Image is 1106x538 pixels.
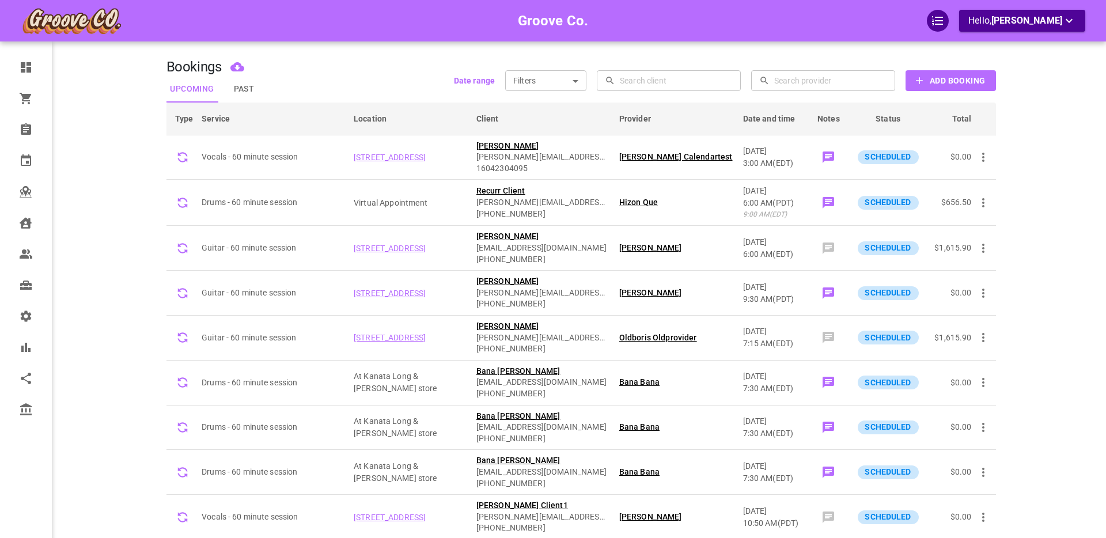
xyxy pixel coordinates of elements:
[991,15,1062,26] span: [PERSON_NAME]
[743,197,805,209] p: 6:00 AM ( PDT )
[218,76,270,103] button: Past
[476,411,607,422] span: Bana [PERSON_NAME]
[821,420,835,434] svg: order notekasjdfhaksjdbfkaljsdbflaksdjbfsakdlhbfj
[354,460,466,484] p: Company location
[476,366,607,377] span: Bana [PERSON_NAME]
[476,422,607,433] span: [EMAIL_ADDRESS][DOMAIN_NAME]
[518,10,589,32] h6: Groove Co.
[865,242,911,254] p: SCHEDULED
[230,60,244,74] svg: Export
[950,467,972,476] span: $0.00
[354,370,466,395] p: Company location
[950,288,972,297] span: $0.00
[476,243,607,254] span: [EMAIL_ADDRESS][DOMAIN_NAME]
[476,276,609,287] span: [PERSON_NAME]
[354,289,426,298] span: [STREET_ADDRESS]
[202,511,343,523] p: Vocals - 60 minute session
[476,388,607,400] span: [PHONE_NUMBER]
[476,332,609,344] span: [PERSON_NAME][EMAIL_ADDRESS][DOMAIN_NAME]
[968,14,1076,28] p: Hello,
[619,243,682,254] span: [PERSON_NAME]
[619,467,660,478] span: Bana Bana
[865,332,911,344] p: SCHEDULED
[743,338,805,350] p: 7:15 AM ( EDT )
[476,512,609,523] span: [PERSON_NAME][EMAIL_ADDRESS][DOMAIN_NAME]
[934,333,971,342] span: $1,615.90
[476,231,607,243] span: [PERSON_NAME]
[619,512,682,523] span: [PERSON_NAME]
[743,145,805,157] p: [DATE]
[454,76,495,85] b: Date range
[865,377,911,389] p: SCHEDULED
[950,512,972,521] span: $0.00
[354,415,466,440] p: Company location
[743,415,805,427] p: [DATE]
[743,460,805,472] p: [DATE]
[950,378,972,387] span: $0.00
[950,152,972,161] span: $0.00
[950,422,972,431] span: $0.00
[166,76,218,103] button: Upcoming
[865,151,911,163] p: SCHEDULED
[774,70,887,91] input: Search provider
[619,422,660,433] span: Bana Bana
[354,333,426,342] span: [STREET_ADDRESS]
[847,103,929,135] th: Status
[476,298,609,310] span: [PHONE_NUMBER]
[941,198,972,207] span: $656.50
[476,433,607,445] span: [PHONE_NUMBER]
[21,6,122,35] img: company-logo
[743,248,805,260] p: 6:00 AM ( EDT )
[865,421,911,433] p: SCHEDULED
[476,287,609,299] span: [PERSON_NAME][EMAIL_ADDRESS][DOMAIN_NAME]
[821,196,835,210] svg: hi.
[865,196,911,209] p: SCHEDULED
[354,244,426,253] span: [STREET_ADDRESS]
[202,287,343,299] p: Guitar - 60 minute session
[810,103,847,135] th: Notes
[743,472,805,484] p: 7:30 AM ( EDT )
[619,151,733,163] span: [PERSON_NAME] Calendartest
[743,427,805,440] p: 7:30 AM ( EDT )
[614,103,738,135] th: Provider
[349,103,471,135] th: Location
[505,70,586,91] div: Filters
[865,466,911,478] p: SCHEDULED
[821,241,835,255] svg: Add note
[743,157,805,169] p: 3:00 AM ( EDT )
[934,243,971,252] span: $1,615.90
[476,377,607,388] span: [EMAIL_ADDRESS][DOMAIN_NAME]
[476,500,609,512] span: [PERSON_NAME] Client1
[821,376,835,389] svg: order notekasjdfhaksjdbfkaljsdbflaksdjbfsakdlhbfj
[865,287,911,299] p: SCHEDULED
[476,209,609,220] span: [PHONE_NUMBER]
[620,70,733,91] input: Search client
[738,103,810,135] th: Date and time
[743,325,805,338] p: [DATE]
[354,513,426,522] span: [STREET_ADDRESS]
[202,242,343,254] p: Guitar - 60 minute session
[743,281,805,293] p: [DATE]
[743,370,805,382] p: [DATE]
[354,198,427,207] span: The provider has not added a virtual meeting link
[619,377,660,388] span: Bana Bana
[202,377,343,389] p: Drums - 60 minute session
[476,254,607,266] span: [PHONE_NUMBER]
[865,511,911,523] p: SCHEDULED
[619,197,658,209] span: Hizon Que
[476,467,607,478] span: [EMAIL_ADDRESS][DOMAIN_NAME]
[619,287,682,299] span: [PERSON_NAME]
[959,10,1085,32] button: Hello,[PERSON_NAME]
[930,74,985,88] b: Add Booking
[476,343,609,355] span: [PHONE_NUMBER]
[743,185,805,197] p: [DATE]
[202,332,343,344] p: Guitar - 60 minute session
[202,421,343,433] p: Drums - 60 minute session
[202,151,343,163] p: Vocals - 60 minute session
[476,197,609,209] span: [PERSON_NAME][EMAIL_ADDRESS][DOMAIN_NAME]
[906,70,995,91] button: Add Booking
[476,321,609,332] span: [PERSON_NAME]
[927,10,949,32] div: QuickStart Guide
[166,103,197,135] th: Type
